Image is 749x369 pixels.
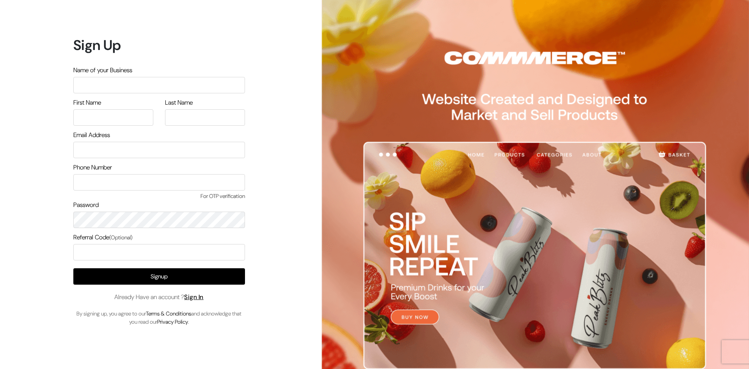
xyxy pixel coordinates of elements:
[73,163,112,172] label: Phone Number
[73,268,245,285] button: Signup
[146,310,191,317] a: Terms & Conditions
[109,234,133,241] span: (Optional)
[73,192,245,200] span: For OTP verification
[73,310,245,326] p: By signing up, you agree to our and acknowledge that you read our .
[73,130,110,140] label: Email Address
[73,66,132,75] label: Name of your Business
[165,98,193,107] label: Last Name
[157,318,188,325] a: Privacy Policy
[184,293,204,301] a: Sign In
[73,233,133,242] label: Referral Code
[73,37,245,53] h1: Sign Up
[73,200,99,210] label: Password
[73,98,101,107] label: First Name
[114,292,204,302] span: Already Have an account ?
